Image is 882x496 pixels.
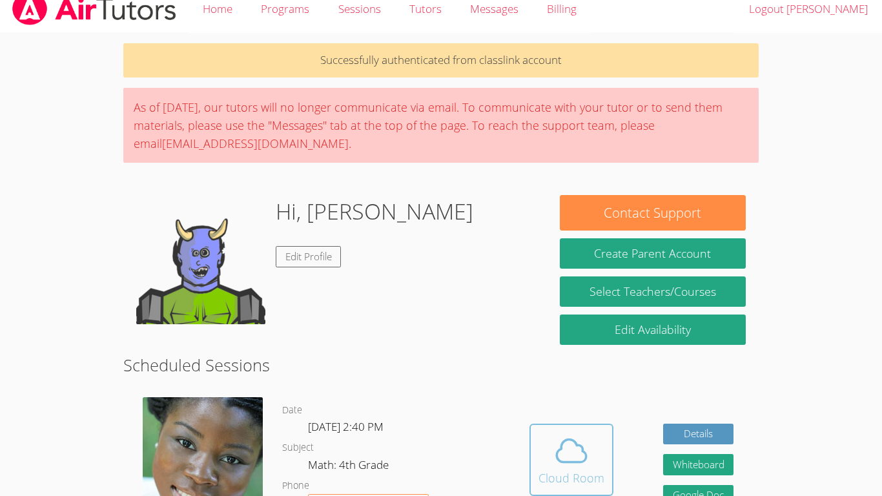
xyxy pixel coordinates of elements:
[663,424,734,445] a: Details
[308,456,391,478] dd: Math: 4th Grade
[282,440,314,456] dt: Subject
[123,353,759,377] h2: Scheduled Sessions
[560,238,746,269] button: Create Parent Account
[663,454,734,475] button: Whiteboard
[136,195,265,324] img: default.png
[276,195,473,228] h1: Hi, [PERSON_NAME]
[282,402,302,418] dt: Date
[560,315,746,345] a: Edit Availability
[538,469,604,487] div: Cloud Room
[560,195,746,231] button: Contact Support
[560,276,746,307] a: Select Teachers/Courses
[282,478,309,494] dt: Phone
[123,88,759,163] div: As of [DATE], our tutors will no longer communicate via email. To communicate with your tutor or ...
[470,1,518,16] span: Messages
[308,419,384,434] span: [DATE] 2:40 PM
[123,43,759,77] p: Successfully authenticated from classlink account
[529,424,613,496] button: Cloud Room
[276,246,342,267] a: Edit Profile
